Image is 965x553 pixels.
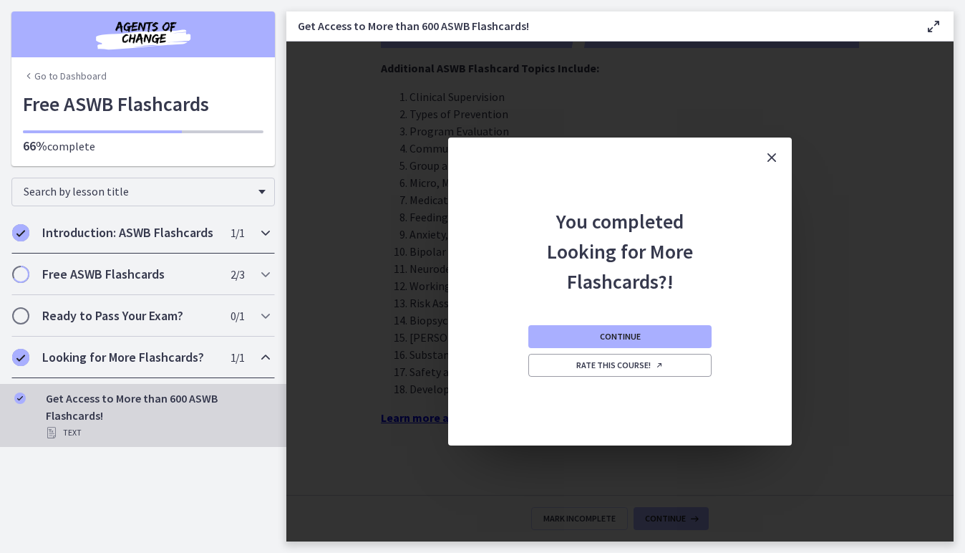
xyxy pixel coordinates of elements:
[23,138,47,154] span: 66%
[231,266,244,283] span: 2 / 3
[528,325,712,348] button: Continue
[600,331,641,342] span: Continue
[752,138,792,178] button: Close
[528,354,712,377] a: Rate this course! Opens in a new window
[231,349,244,366] span: 1 / 1
[231,224,244,241] span: 1 / 1
[23,69,107,83] a: Go to Dashboard
[42,224,217,241] h2: Introduction: ASWB Flashcards
[11,178,275,206] div: Search by lesson title
[525,178,714,297] h2: You completed Looking for More Flashcards?!
[12,349,29,366] i: Completed
[42,307,217,324] h2: Ready to Pass Your Exam?
[42,349,217,366] h2: Looking for More Flashcards?
[46,424,269,441] div: Text
[23,138,263,155] p: complete
[24,184,251,198] span: Search by lesson title
[655,361,664,370] i: Opens in a new window
[14,393,26,404] i: Completed
[576,360,664,371] span: Rate this course!
[23,89,263,119] h1: Free ASWB Flashcards
[46,390,269,441] div: Get Access to More than 600 ASWB Flashcards!
[57,17,229,52] img: Agents of Change
[231,307,244,324] span: 0 / 1
[12,224,29,241] i: Completed
[298,17,902,34] h3: Get Access to More than 600 ASWB Flashcards!
[42,266,217,283] h2: Free ASWB Flashcards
